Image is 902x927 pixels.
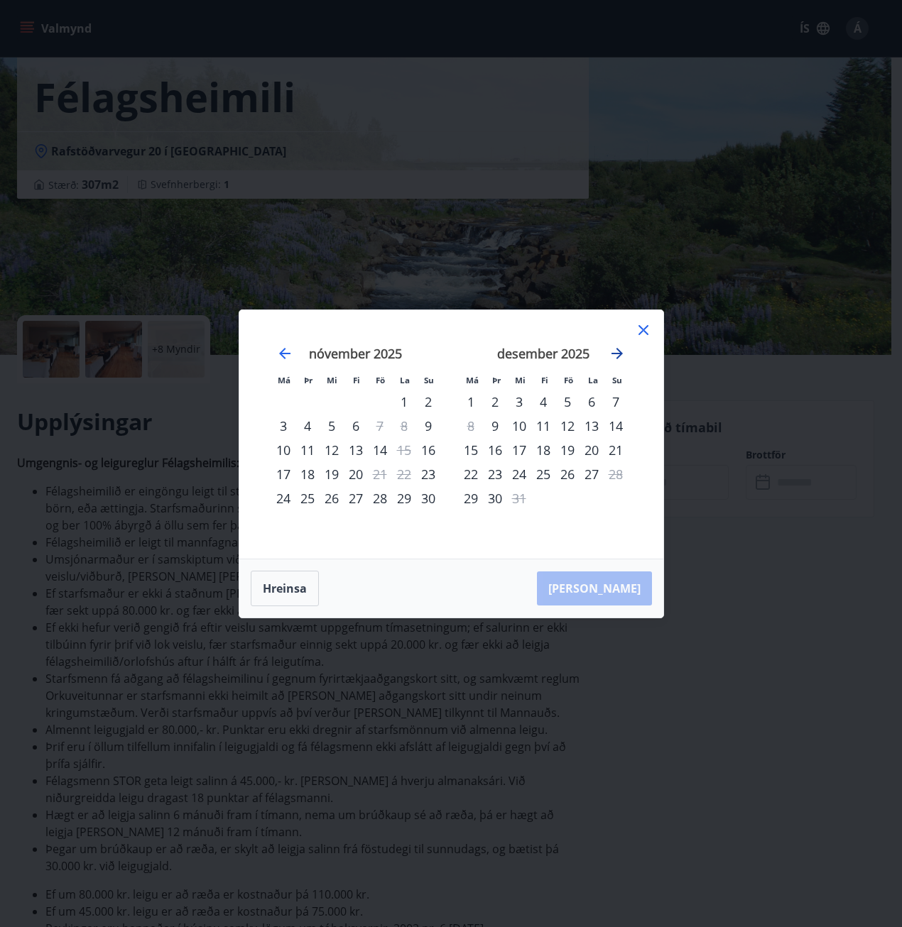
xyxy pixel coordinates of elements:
[507,462,531,486] td: miðvikudagur, 24. desember 2025
[344,438,368,462] td: fimmtudagur, 13. nóvember 2025
[271,414,295,438] div: 3
[459,462,483,486] td: mánudagur, 22. desember 2025
[320,462,344,486] div: 19
[483,414,507,438] td: þriðjudagur, 9. desember 2025
[295,414,320,438] div: 4
[368,438,392,462] td: föstudagur, 14. nóvember 2025
[416,486,440,510] div: 30
[507,414,531,438] td: miðvikudagur, 10. desember 2025
[555,462,580,486] div: 26
[459,414,483,438] div: Aðeins útritun í boði
[353,375,360,385] small: Fi
[368,438,392,462] div: 14
[507,390,531,414] td: miðvikudagur, 3. desember 2025
[507,438,531,462] div: 17
[392,390,416,414] div: 1
[555,438,580,462] div: 19
[368,462,392,486] div: Aðeins útritun í boði
[580,438,604,462] td: laugardagur, 20. desember 2025
[392,438,416,462] div: Aðeins útritun í boði
[320,438,344,462] td: miðvikudagur, 12. nóvember 2025
[555,390,580,414] td: föstudagur, 5. desember 2025
[507,390,531,414] div: 3
[459,486,483,510] div: Aðeins innritun í boði
[531,438,555,462] div: 18
[295,414,320,438] td: þriðjudagur, 4. nóvember 2025
[368,486,392,510] td: föstudagur, 28. nóvember 2025
[459,486,483,510] td: mánudagur, 29. desember 2025
[604,462,628,486] td: Not available. sunnudagur, 28. desember 2025
[368,486,392,510] div: 28
[531,462,555,486] div: 25
[416,462,440,486] td: sunnudagur, 23. nóvember 2025
[555,414,580,438] div: 12
[555,390,580,414] div: 5
[580,414,604,438] div: 13
[531,462,555,486] td: fimmtudagur, 25. desember 2025
[483,486,507,510] div: 30
[392,414,416,438] td: Not available. laugardagur, 8. nóvember 2025
[416,486,440,510] td: sunnudagur, 30. nóvember 2025
[580,390,604,414] td: laugardagur, 6. desember 2025
[344,438,368,462] div: 13
[344,462,368,486] div: 20
[555,462,580,486] td: föstudagur, 26. desember 2025
[612,375,622,385] small: Su
[507,462,531,486] div: 24
[497,345,589,362] strong: desember 2025
[416,462,440,486] div: Aðeins innritun í boði
[459,438,483,462] div: 15
[555,414,580,438] td: föstudagur, 12. desember 2025
[271,462,295,486] td: mánudagur, 17. nóvember 2025
[416,438,440,462] td: sunnudagur, 16. nóvember 2025
[278,375,290,385] small: Má
[344,414,368,438] div: 6
[392,462,416,486] td: Not available. laugardagur, 22. nóvember 2025
[507,486,531,510] td: Not available. miðvikudagur, 31. desember 2025
[580,390,604,414] div: 6
[251,571,319,606] button: Hreinsa
[320,414,344,438] td: miðvikudagur, 5. nóvember 2025
[295,438,320,462] td: þriðjudagur, 11. nóvember 2025
[604,438,628,462] td: sunnudagur, 21. desember 2025
[604,414,628,438] div: 14
[604,438,628,462] div: 21
[459,438,483,462] td: mánudagur, 15. desember 2025
[483,438,507,462] div: 16
[392,486,416,510] div: 29
[459,414,483,438] td: Not available. mánudagur, 8. desember 2025
[604,462,628,486] div: Aðeins útritun í boði
[271,438,295,462] div: 10
[304,375,313,385] small: Þr
[459,390,483,414] td: mánudagur, 1. desember 2025
[515,375,526,385] small: Mi
[459,390,483,414] div: 1
[466,375,479,385] small: Má
[344,462,368,486] td: fimmtudagur, 20. nóvember 2025
[327,375,337,385] small: Mi
[459,462,483,486] div: 22
[368,462,392,486] td: Not available. föstudagur, 21. nóvember 2025
[588,375,598,385] small: La
[368,414,392,438] div: Aðeins útritun í boði
[376,375,385,385] small: Fö
[555,438,580,462] td: föstudagur, 19. desember 2025
[507,414,531,438] div: 10
[271,486,295,510] div: 24
[416,438,440,462] div: Aðeins innritun í boði
[492,375,501,385] small: Þr
[541,375,548,385] small: Fi
[392,438,416,462] td: Not available. laugardagur, 15. nóvember 2025
[344,486,368,510] div: 27
[344,486,368,510] td: fimmtudagur, 27. nóvember 2025
[483,462,507,486] td: þriðjudagur, 23. desember 2025
[483,414,507,438] div: Aðeins innritun í boði
[604,414,628,438] td: sunnudagur, 14. desember 2025
[564,375,573,385] small: Fö
[320,486,344,510] td: miðvikudagur, 26. nóvember 2025
[271,486,295,510] td: mánudagur, 24. nóvember 2025
[416,414,440,438] td: sunnudagur, 9. nóvember 2025
[424,375,434,385] small: Su
[507,486,531,510] div: Aðeins útritun í boði
[416,390,440,414] div: 2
